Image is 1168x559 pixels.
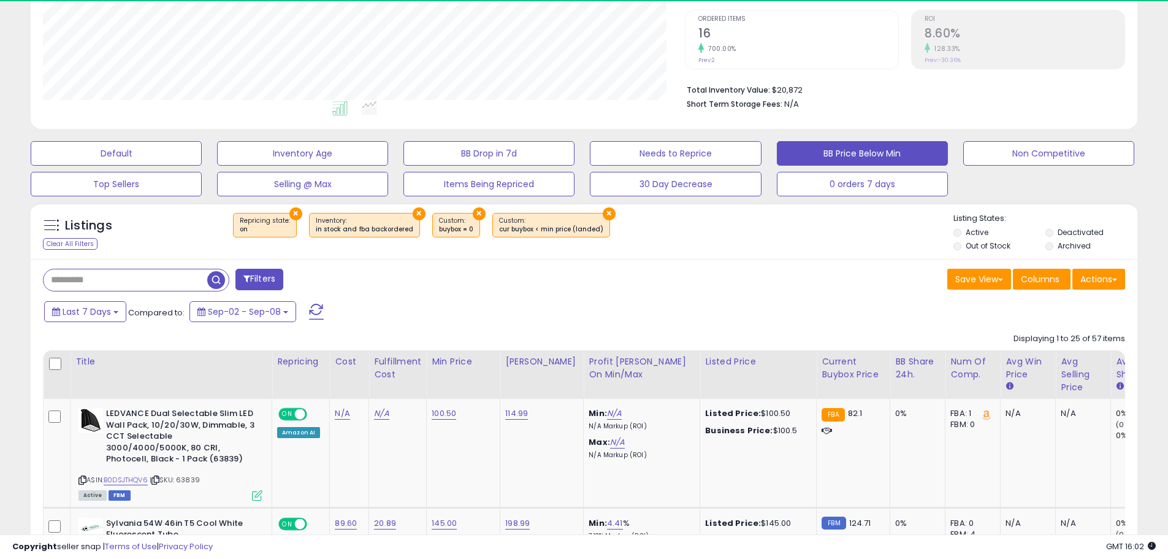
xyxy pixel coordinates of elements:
a: 145.00 [432,517,457,530]
span: Custom: [439,216,473,234]
th: The percentage added to the cost of goods (COGS) that forms the calculator for Min & Max prices. [584,350,700,399]
small: 700.00% [704,44,736,53]
span: ROI [925,16,1124,23]
div: seller snap | | [12,541,213,553]
strong: Copyright [12,541,57,552]
div: FBA: 0 [950,518,991,529]
b: Min: [589,517,607,529]
span: OFF [305,409,325,420]
span: Ordered Items [698,16,898,23]
div: Avg Win Price [1006,355,1050,381]
small: 128.33% [930,44,960,53]
small: FBA [822,408,844,422]
button: Sep-02 - Sep-08 [189,301,296,322]
p: Listing States: [953,213,1137,225]
a: 198.99 [505,517,530,530]
button: Default [31,141,202,166]
button: × [413,207,426,220]
small: Avg Win Price. [1006,381,1013,392]
div: BB Share 24h. [895,355,940,381]
a: Terms of Use [105,541,157,552]
button: × [473,207,486,220]
button: Actions [1072,269,1125,290]
b: Short Term Storage Fees: [687,99,782,109]
li: $20,872 [687,82,1116,96]
div: Clear All Filters [43,238,97,250]
button: 0 orders 7 days [777,172,948,196]
span: Last 7 Days [63,306,111,318]
h5: Listings [65,217,112,234]
div: Listed Price [705,355,811,368]
small: Prev: 2 [698,56,715,64]
div: FBA: 1 [950,408,991,419]
button: BB Price Below Min [777,141,948,166]
div: Avg BB Share [1116,355,1161,381]
button: × [289,207,302,220]
small: (0%) [1116,420,1133,430]
button: Top Sellers [31,172,202,196]
div: 0% [895,518,936,529]
div: N/A [1061,518,1101,529]
p: N/A Markup (ROI) [589,451,690,460]
div: cur buybox < min price (landed) [499,225,603,234]
a: 114.99 [505,407,528,420]
div: 0% [1116,408,1166,419]
span: Compared to: [128,307,185,318]
span: Repricing state : [240,216,290,234]
button: BB Drop in 7d [403,141,574,166]
div: Num of Comp. [950,355,995,381]
div: Amazon AI [277,427,320,438]
button: × [603,207,616,220]
a: N/A [335,407,349,420]
b: Listed Price: [705,517,761,529]
button: Inventory Age [217,141,388,166]
a: N/A [607,407,622,420]
span: Columns [1021,273,1059,285]
span: ON [280,409,295,420]
small: FBM [822,517,845,530]
span: Custom: [499,216,603,234]
b: Total Inventory Value: [687,85,770,95]
a: N/A [610,436,625,449]
button: Save View [947,269,1011,290]
button: 30 Day Decrease [590,172,761,196]
div: % [589,518,690,541]
a: Privacy Policy [159,541,213,552]
small: Prev: -30.36% [925,56,961,64]
button: Filters [235,269,283,290]
a: N/A [374,407,389,420]
span: 124.71 [849,517,871,529]
label: Active [966,227,988,237]
b: Sylvania 54W 46in T5 Cool White Fluorescent Tube [106,518,255,544]
div: 0% [1116,430,1166,441]
b: Min: [589,407,607,419]
label: Out of Stock [966,241,1010,251]
div: Min Price [432,355,495,368]
img: 31AXV9JCcML._SL40_.jpg [78,518,103,536]
span: N/A [784,98,799,110]
h2: 8.60% [925,26,1124,43]
span: ON [280,519,295,529]
img: 41QfIK0yp3L._SL40_.jpg [78,408,103,433]
h2: 16 [698,26,898,43]
button: Items Being Repriced [403,172,574,196]
span: 82.1 [848,407,863,419]
a: 89.60 [335,517,357,530]
p: N/A Markup (ROI) [589,422,690,431]
b: LEDVANCE Dual Selectable Slim LED Wall Pack, 10/20/30W, Dimmable, 3 CCT Selectable 3000/4000/5000... [106,408,255,468]
div: N/A [1061,408,1101,419]
div: $145.00 [705,518,807,529]
span: Sep-02 - Sep-08 [208,306,281,318]
b: Business Price: [705,425,773,436]
div: buybox = 0 [439,225,473,234]
div: N/A [1006,408,1046,419]
button: Non Competitive [963,141,1134,166]
small: Avg BB Share. [1116,381,1123,392]
div: ASIN: [78,408,262,499]
span: 2025-09-16 16:02 GMT [1106,541,1156,552]
div: FBM: 0 [950,419,991,430]
label: Deactivated [1058,227,1104,237]
button: Needs to Reprice [590,141,761,166]
div: [PERSON_NAME] [505,355,578,368]
span: | SKU: 63839 [150,475,200,485]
